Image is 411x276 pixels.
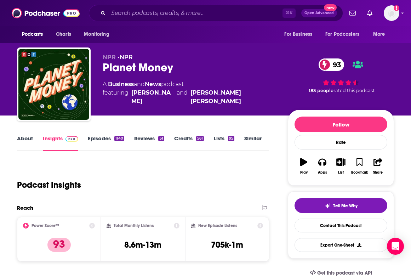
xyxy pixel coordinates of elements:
span: and [134,81,145,88]
a: Lists95 [214,135,234,151]
span: Get this podcast via API [317,270,372,276]
button: open menu [321,28,370,41]
span: rated this podcast [333,88,375,93]
span: For Business [284,29,312,39]
button: Show profile menu [384,5,399,21]
span: For Podcasters [325,29,359,39]
img: Podchaser - Follow, Share and Rate Podcasts [12,6,80,20]
span: Monitoring [84,29,109,39]
button: Bookmark [350,153,369,179]
h2: Reach [17,204,33,211]
h1: Podcast Insights [17,180,81,190]
div: List [338,170,344,175]
div: Share [373,170,383,175]
button: Follow [295,117,387,132]
span: featuring [103,89,276,106]
span: NPR [103,54,116,61]
input: Search podcasts, credits, & more... [108,7,282,19]
span: 93 [326,58,344,71]
span: ⌘ K [282,9,296,18]
img: User Profile [384,5,399,21]
a: Reviews51 [134,135,164,151]
button: open menu [79,28,118,41]
button: Export One-Sheet [295,238,387,252]
button: open menu [279,28,321,41]
button: Apps [313,153,331,179]
a: Charts [51,28,75,41]
h2: Power Score™ [32,223,59,228]
svg: Add a profile image [394,5,399,11]
span: New [324,4,337,11]
a: 93 [319,58,344,71]
a: Contact This Podcast [295,219,387,232]
div: Rate [295,135,387,150]
div: Apps [318,170,327,175]
div: Play [300,170,308,175]
span: More [373,29,385,39]
a: Business [108,81,134,88]
button: open menu [17,28,52,41]
div: A podcast [103,80,276,106]
div: Bookmark [351,170,368,175]
div: Open Intercom Messenger [387,238,404,255]
button: List [332,153,350,179]
div: [PERSON_NAME] [131,89,174,106]
span: Charts [56,29,71,39]
a: Similar [244,135,262,151]
button: Share [369,153,387,179]
p: 93 [47,238,71,252]
button: open menu [368,28,394,41]
div: Search podcasts, credits, & more... [89,5,343,21]
span: and [177,89,188,106]
img: Podchaser Pro [65,136,78,142]
a: News [145,81,161,88]
h2: Total Monthly Listens [114,223,154,228]
span: Open Advanced [304,11,334,15]
div: 1140 [114,136,124,141]
button: tell me why sparkleTell Me Why [295,198,387,213]
a: Episodes1140 [88,135,124,151]
div: 93 183 peoplerated this podcast [288,54,394,98]
img: Planet Money [18,49,89,120]
h3: 8.6m-13m [124,240,161,250]
a: InsightsPodchaser Pro [43,135,78,151]
span: 183 people [309,88,333,93]
span: Logged in as notablypr2 [384,5,399,21]
a: About [17,135,33,151]
a: Show notifications dropdown [347,7,359,19]
div: 51 [158,136,164,141]
h3: 705k-1m [211,240,243,250]
a: Credits561 [174,135,204,151]
span: • [118,54,133,61]
div: 95 [228,136,234,141]
div: 561 [196,136,204,141]
button: Play [295,153,313,179]
h2: New Episode Listens [198,223,237,228]
img: tell me why sparkle [325,203,330,209]
span: Tell Me Why [333,203,358,209]
span: Podcasts [22,29,43,39]
div: [PERSON_NAME] [PERSON_NAME] [190,89,276,106]
a: NPR [120,54,133,61]
button: Open AdvancedNew [301,9,337,17]
a: Show notifications dropdown [364,7,375,19]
